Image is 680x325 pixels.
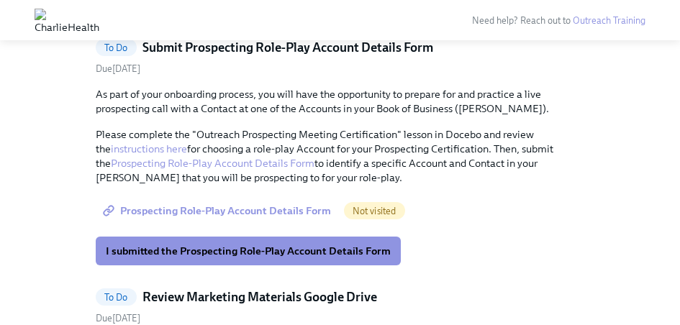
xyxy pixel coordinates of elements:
a: Prospecting Role-Play Account Details Form [96,196,341,225]
h5: Submit Prospecting Role-Play Account Details Form [142,39,433,56]
span: To Do [96,292,137,303]
span: Need help? Reach out to [472,15,645,26]
span: Not visited [344,206,405,216]
a: instructions here [111,142,187,155]
span: I submitted the Prospecting Role-Play Account Details Form [106,244,391,258]
span: Prospecting Role-Play Account Details Form [106,203,331,218]
a: Prospecting Role-Play Account Details Form [111,157,314,170]
button: I submitted the Prospecting Role-Play Account Details Form [96,237,401,265]
p: Please complete the "Outreach Prospecting Meeting Certification" lesson in Docebo and review the ... [96,127,585,185]
h5: Review Marketing Materials Google Drive [142,288,377,306]
img: CharlieHealth [35,9,99,32]
a: To DoReview Marketing Materials Google DriveDue[DATE] [96,288,585,325]
span: Wednesday, August 13th 2025, 10:00 am [96,63,140,74]
span: Sunday, August 17th 2025, 10:00 am [96,313,140,324]
a: To DoSubmit Prospecting Role-Play Account Details FormDue[DATE] [96,39,585,75]
span: To Do [96,42,137,53]
a: Outreach Training [573,15,645,26]
p: As part of your onboarding process, you will have the opportunity to prepare for and practice a l... [96,87,585,116]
